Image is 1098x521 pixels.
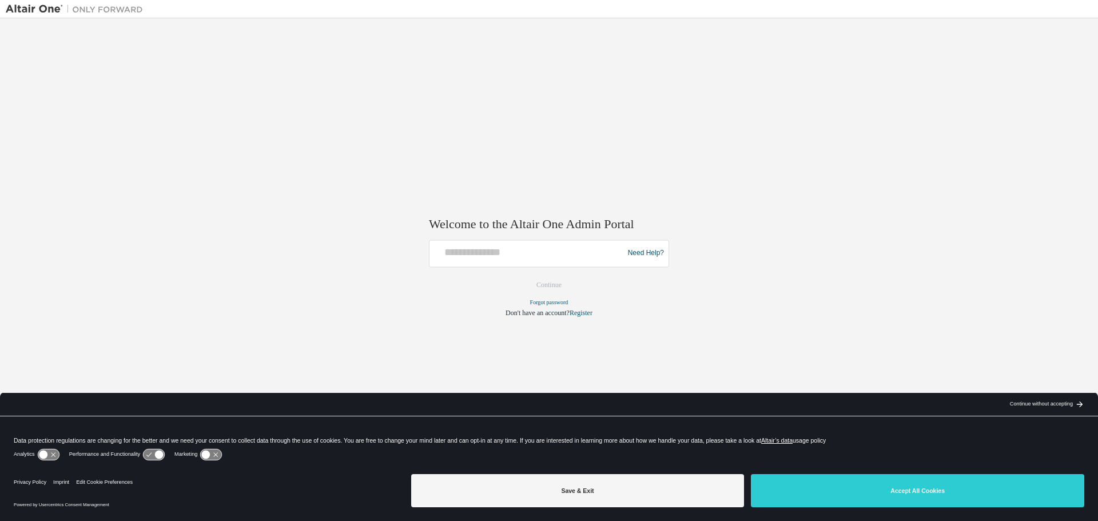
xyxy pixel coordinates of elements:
a: Register [570,309,592,317]
a: Forgot password [530,299,568,305]
span: Don't have an account? [506,309,570,317]
a: Need Help? [628,253,664,254]
h2: Welcome to the Altair One Admin Portal [429,217,669,233]
img: Altair One [6,3,149,15]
